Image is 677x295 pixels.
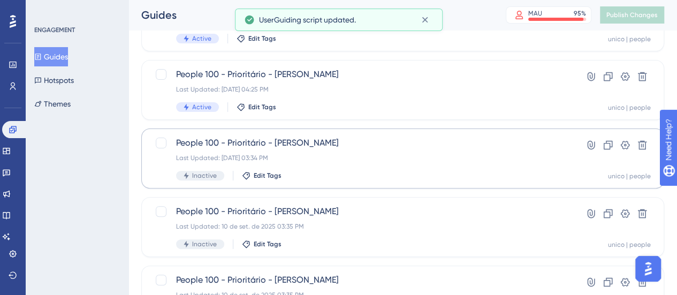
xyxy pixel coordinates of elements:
span: People 100 - Prioritário - [PERSON_NAME] [176,137,544,149]
span: People 100 - Prioritário - [PERSON_NAME] [176,274,544,286]
span: Publish Changes [606,11,658,19]
button: Edit Tags [242,240,282,248]
div: Last Updated: 10 de set. de 2025 03:35 PM [176,222,544,231]
button: Edit Tags [242,171,282,180]
div: unico | people [608,35,651,43]
div: 95 % [574,9,586,18]
button: Hotspots [34,71,74,90]
iframe: UserGuiding AI Assistant Launcher [632,253,664,285]
span: People 100 - Prioritário - [PERSON_NAME] [176,205,544,218]
div: Last Updated: [DATE] 04:25 PM [176,85,544,94]
span: Active [192,103,211,111]
button: Themes [34,94,71,114]
div: unico | people [608,172,651,180]
div: Last Updated: [DATE] 03:34 PM [176,154,544,162]
span: Need Help? [25,3,67,16]
span: People 100 - Prioritário - [PERSON_NAME] [176,68,544,81]
span: Edit Tags [254,240,282,248]
button: Publish Changes [600,6,664,24]
span: Active [192,34,211,43]
div: unico | people [608,240,651,249]
div: ENGAGEMENT [34,26,75,34]
span: Inactive [192,171,217,180]
span: Inactive [192,240,217,248]
span: UserGuiding script updated. [259,13,356,26]
button: Guides [34,47,68,66]
div: Guides [141,7,479,22]
span: Edit Tags [248,34,276,43]
button: Edit Tags [237,34,276,43]
span: Edit Tags [248,103,276,111]
button: Edit Tags [237,103,276,111]
div: unico | people [608,103,651,112]
span: Edit Tags [254,171,282,180]
div: MAU [528,9,542,18]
